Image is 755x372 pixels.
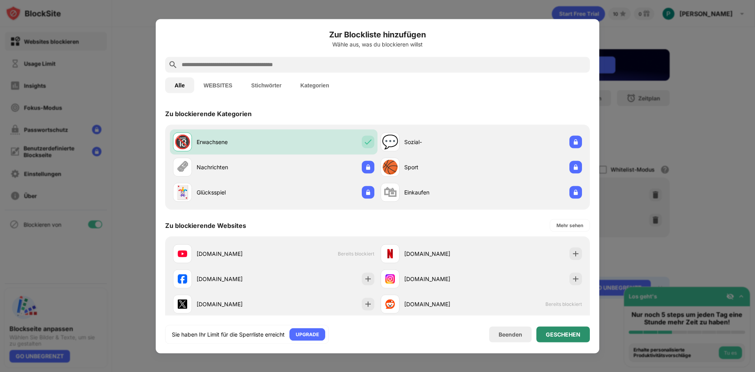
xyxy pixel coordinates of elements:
[165,109,252,117] div: Zu blockierende Kategorien
[242,77,291,93] button: Stichwörter
[197,275,274,283] div: [DOMAIN_NAME]
[197,300,274,308] div: [DOMAIN_NAME]
[165,41,590,47] div: Wähle aus, was du blockieren willst
[197,138,274,146] div: Erwachsene
[545,301,582,307] span: Bereits blockiert
[194,77,242,93] button: WEBSITES
[385,249,395,258] img: favicons
[178,274,187,283] img: favicons
[382,134,398,150] div: 💬
[404,163,481,171] div: Sport
[404,300,481,308] div: [DOMAIN_NAME]
[174,184,191,200] div: 🃏
[556,221,583,229] div: Mehr sehen
[404,138,481,146] div: Sozial-
[291,77,339,93] button: Kategorien
[338,251,374,257] span: Bereits blockiert
[197,188,274,196] div: Glücksspiel
[296,330,319,338] div: UPGRADE
[197,163,274,171] div: Nachrichten
[176,159,189,175] div: 🗞
[385,299,395,309] img: favicons
[178,299,187,309] img: favicons
[383,184,397,200] div: 🛍
[385,274,395,283] img: favicons
[546,331,580,337] div: GESCHEHEN
[197,250,274,258] div: [DOMAIN_NAME]
[165,28,590,40] h6: Zur Blockliste hinzufügen
[404,275,481,283] div: [DOMAIN_NAME]
[174,134,191,150] div: 🔞
[172,330,285,338] div: Sie haben Ihr Limit für die Sperrliste erreicht
[404,250,481,258] div: [DOMAIN_NAME]
[499,331,522,338] div: Beenden
[168,60,178,69] img: search.svg
[404,188,481,196] div: Einkaufen
[165,77,194,93] button: Alle
[178,249,187,258] img: favicons
[382,159,398,175] div: 🏀
[165,221,246,229] div: Zu blockierende Websites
